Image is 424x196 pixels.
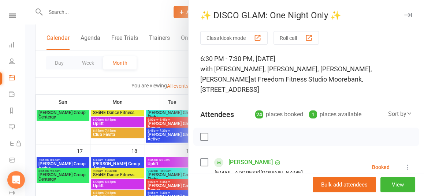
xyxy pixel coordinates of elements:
[215,168,303,178] div: [EMAIL_ADDRESS][DOMAIN_NAME]
[255,109,303,120] div: places booked
[313,177,376,192] button: Bulk add attendees
[9,103,25,120] a: Reports
[9,70,25,87] a: Calendar
[309,110,317,118] div: 1
[9,87,25,103] a: Payments
[9,37,25,54] a: Dashboard
[200,31,268,45] button: Class kiosk mode
[200,109,234,120] div: Attendees
[200,65,372,83] span: with [PERSON_NAME], [PERSON_NAME], [PERSON_NAME], [PERSON_NAME]
[189,10,424,20] div: ✨ DISCO GLAM: One Night Only ✨
[388,109,412,119] div: Sort by
[200,54,412,95] div: 6:30 PM - 7:30 PM, [DATE]
[228,157,273,168] a: [PERSON_NAME]
[200,75,363,93] span: at Freedom Fitness Studio Moorebank, [STREET_ADDRESS]
[255,110,263,118] div: 24
[274,31,319,45] button: Roll call
[9,54,25,70] a: People
[309,109,361,120] div: places available
[9,152,25,169] a: Product Sales
[7,171,25,189] div: Open Intercom Messenger
[380,177,415,192] button: View
[372,165,390,170] div: Booked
